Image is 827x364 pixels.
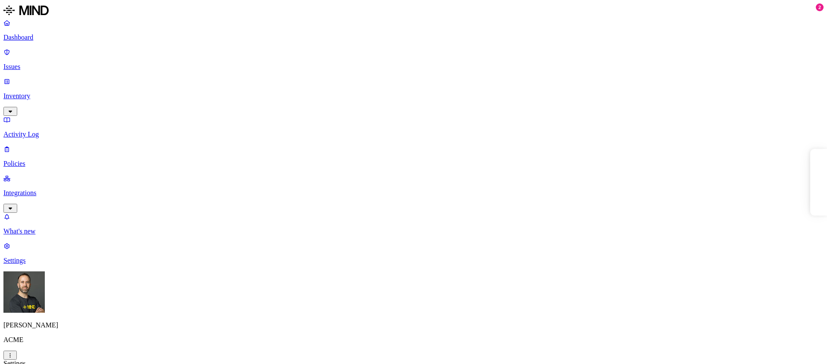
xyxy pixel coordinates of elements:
img: MIND [3,3,49,17]
a: Integrations [3,174,824,212]
p: Integrations [3,189,824,197]
a: Activity Log [3,116,824,138]
p: Settings [3,257,824,264]
a: What's new [3,213,824,235]
p: What's new [3,227,824,235]
p: Policies [3,160,824,168]
p: Inventory [3,92,824,100]
p: Activity Log [3,131,824,138]
a: MIND [3,3,824,19]
img: Tom Mayblum [3,271,45,313]
p: ACME [3,336,824,344]
a: Policies [3,145,824,168]
a: Issues [3,48,824,71]
p: Dashboard [3,34,824,41]
a: Dashboard [3,19,824,41]
p: Issues [3,63,824,71]
a: Settings [3,242,824,264]
a: Inventory [3,78,824,115]
div: 2 [816,3,824,11]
